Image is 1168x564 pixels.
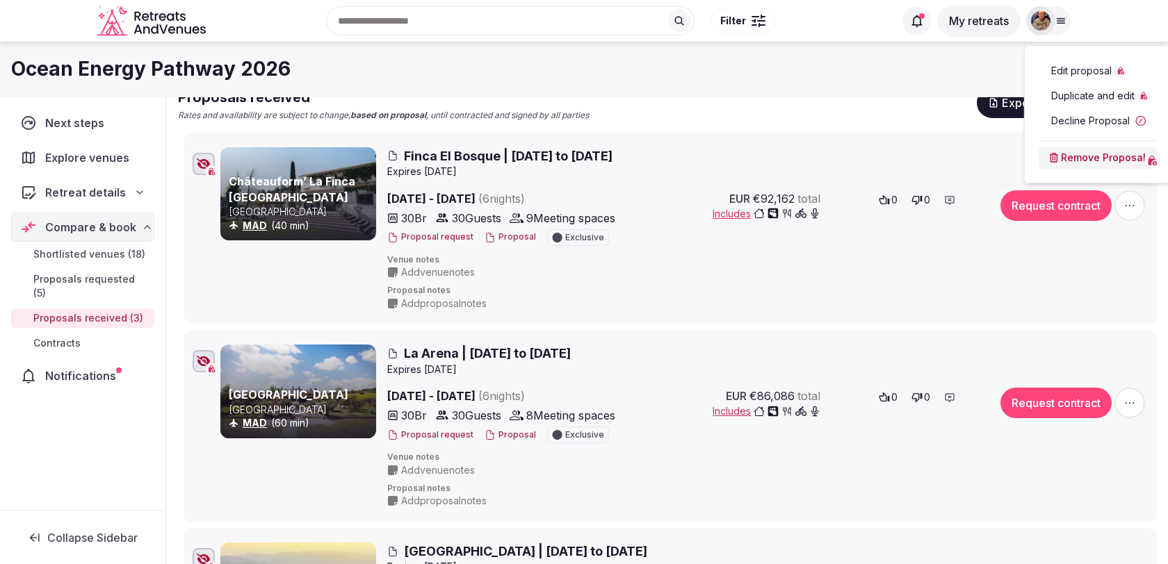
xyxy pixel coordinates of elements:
button: Includes [713,404,820,418]
button: Duplicate and edit [1051,89,1150,103]
span: 8 Meeting spaces [526,407,615,424]
button: Decline Proposal [1039,110,1157,132]
span: [DATE] - [DATE] [387,190,632,207]
span: 0 [891,193,898,207]
span: 30 Guests [452,407,501,424]
button: Collapse Sidebar [11,522,154,553]
span: Explore venues [45,149,135,166]
div: (40 min) [229,219,373,233]
button: My retreats [937,5,1021,37]
span: Next steps [45,115,110,131]
span: Proposal notes [387,285,1148,297]
p: [GEOGRAPHIC_DATA] [229,403,373,417]
a: Notifications [11,361,154,390]
span: Retreat details [45,184,126,201]
a: Next steps [11,108,154,138]
span: Duplicate and edit [1051,89,1135,103]
span: 30 Br [401,407,427,424]
span: Add proposal notes [401,297,487,310]
button: Export shortlist & proposals [977,88,1157,118]
span: €86,086 [749,388,795,404]
span: Venue notes [387,451,1148,463]
span: 30 Guests [452,210,501,226]
span: Finca El Bosque | [DATE] to [DATE] [404,147,613,165]
div: Expire s [DATE] [387,165,1148,179]
span: Proposals requested (5) [33,272,149,300]
button: Proposal request [387,429,473,441]
a: Proposals received (3) [11,308,154,328]
svg: Retreats and Venues company logo [97,6,209,37]
a: Shortlisted venues (18) [11,244,154,264]
strong: based on proposal [350,110,426,120]
a: Explore venues [11,143,154,172]
a: MAD [243,417,267,429]
span: Shortlisted venues (18) [33,247,145,261]
button: Proposal [485,231,536,243]
span: Filter [720,14,746,28]
span: 0 [924,193,930,207]
button: 0 [875,190,902,210]
span: 9 Meeting spaces [526,210,615,226]
h1: Ocean Energy Pathway 2026 [11,56,291,83]
span: [GEOGRAPHIC_DATA] | [DATE] to [DATE] [404,542,647,560]
a: [GEOGRAPHIC_DATA] [229,388,348,401]
div: Expire s [DATE] [387,363,1148,376]
button: Request contract [1000,388,1112,418]
span: Proposal notes [387,483,1148,495]
button: 0 [875,388,902,407]
span: Venue notes [387,254,1148,266]
h2: Proposals received [178,88,589,107]
a: MAD [243,219,267,231]
span: Add venue notes [401,265,475,279]
span: total [797,388,820,404]
span: Add proposal notes [401,494,487,508]
div: (60 min) [229,416,373,430]
span: 0 [924,390,930,404]
span: Contracts [33,336,81,350]
button: Includes [713,207,820,221]
button: Proposal [485,429,536,441]
span: Notifications [45,367,122,384]
span: Proposals received (3) [33,311,143,325]
button: Proposal request [387,231,473,243]
span: Exclusive [565,431,604,439]
button: Filter [711,8,774,34]
span: [DATE] - [DATE] [387,388,632,404]
span: ( 6 night s ) [478,389,525,403]
button: Remove Proposal [1039,147,1157,169]
img: julen [1031,11,1051,31]
p: Rates and availability are subject to change, , until contracted and signed by all parties [178,110,589,122]
span: La Arena | [DATE] to [DATE] [404,345,571,362]
a: Châteauform’ La Finca [GEOGRAPHIC_DATA] [229,174,355,204]
span: Compare & book [45,219,136,235]
p: [GEOGRAPHIC_DATA] [229,205,373,219]
span: Edit proposal [1051,64,1112,78]
a: Contracts [11,333,154,353]
span: total [797,190,820,207]
a: Proposals requested (5) [11,269,154,303]
span: €92,162 [753,190,795,207]
button: 0 [907,190,934,210]
a: My retreats [937,14,1021,28]
span: 30 Br [401,210,427,226]
span: Collapse Sidebar [47,531,138,545]
span: EUR [726,388,747,404]
a: Visit the homepage [97,6,209,37]
span: EUR [729,190,750,207]
button: Request contract [1000,190,1112,221]
span: Exclusive [565,233,604,242]
button: 0 [907,388,934,407]
span: ( 6 night s ) [478,192,525,206]
span: 0 [891,390,898,404]
span: Add venue notes [401,463,475,477]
